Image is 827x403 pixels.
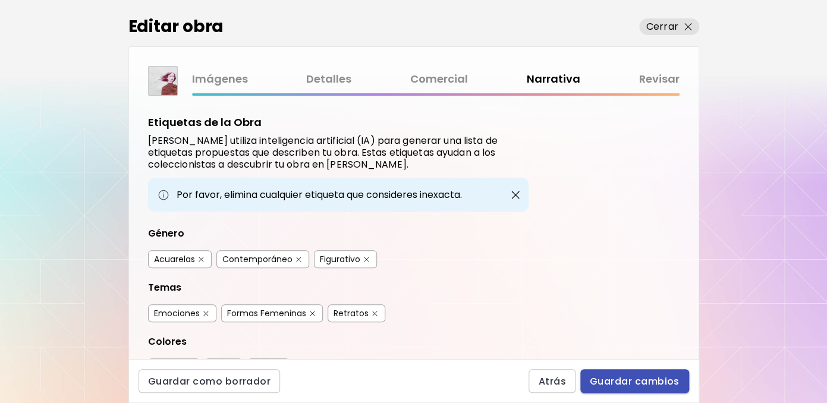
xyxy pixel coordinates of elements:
[154,253,195,265] div: Acuarelas
[507,187,524,203] button: close-button
[192,71,248,88] a: Imágenes
[306,71,351,88] a: Detalles
[334,307,369,319] div: Retratos
[372,311,378,316] img: delete
[199,257,204,262] img: delete
[308,309,317,318] button: delete
[222,253,293,265] div: Contemporáneo
[590,375,680,388] span: Guardar cambios
[370,309,379,318] button: delete
[148,178,529,212] div: Por favor, elimina cualquier etiqueta que consideres inexacta.
[310,311,315,316] img: delete
[148,115,262,130] h5: Etiquetas de la Obra
[149,67,177,95] img: thumbnail
[296,257,301,262] img: delete
[148,334,529,349] div: Colores
[158,189,169,201] img: info
[148,280,529,295] div: Temas
[148,375,271,388] span: Guardar como borrador
[197,255,206,264] button: delete
[203,311,209,316] img: delete
[510,189,521,201] img: close-button
[148,226,529,241] div: Género
[154,307,200,319] div: Emociones
[580,369,689,393] button: Guardar cambios
[410,71,468,88] a: Comercial
[320,253,360,265] div: Figurativo
[639,71,680,88] a: Revisar
[148,135,529,171] h6: [PERSON_NAME] utiliza inteligencia artificial (IA) para generar una lista de etiquetas propuestas...
[227,307,306,319] div: Formas Femeninas
[538,375,565,388] span: Atrás
[362,255,371,264] button: delete
[139,369,281,393] button: Guardar como borrador
[202,309,210,318] button: delete
[364,257,369,262] img: delete
[529,369,575,393] button: Atrás
[294,255,303,264] button: delete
